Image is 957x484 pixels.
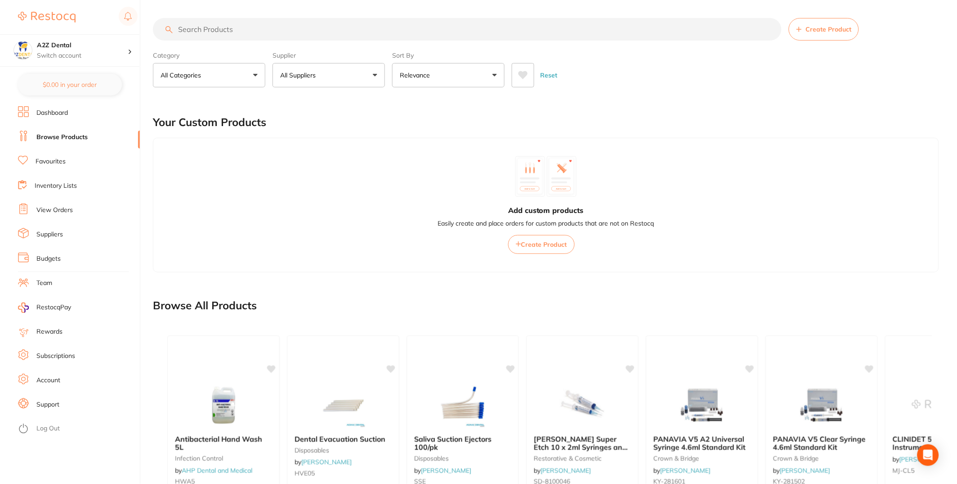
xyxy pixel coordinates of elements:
a: Team [36,279,52,288]
img: Restocq Logo [18,12,76,23]
img: Antibacterial Hand Wash 5L [194,383,253,428]
a: [PERSON_NAME] [421,466,471,475]
a: [PERSON_NAME] [899,455,950,463]
button: Create Product [789,18,859,41]
img: custom_product_1 [515,156,545,197]
img: PANAVIA V5 A2 Universal Syringe 4.6ml Standard Kit [673,383,731,428]
span: Antibacterial Hand Wash 5L [175,434,262,452]
span: MJ-CL5 [893,466,915,475]
span: by [534,466,591,475]
img: HENRY SCHEIN Super Etch 10 x 2ml Syringes and 50 Tips [553,383,612,428]
b: Saliva Suction Ejectors 100/pk [414,435,511,452]
p: All Categories [161,71,205,80]
a: Account [36,376,60,385]
button: Relevance [392,63,505,87]
b: PANAVIA V5 A2 Universal Syringe 4.6ml Standard Kit [653,435,751,452]
small: disposables [414,455,511,462]
img: RestocqPay [18,303,29,313]
button: Reset [538,63,560,87]
p: Relevance [400,71,434,80]
a: Browse Products [36,133,88,142]
small: infection control [175,455,272,462]
b: Antibacterial Hand Wash 5L [175,435,272,452]
a: [PERSON_NAME] [660,466,711,475]
a: View Orders [36,206,73,215]
a: [PERSON_NAME] [541,466,591,475]
b: HENRY SCHEIN Super Etch 10 x 2ml Syringes and 50 Tips [534,435,631,452]
h4: A2Z Dental [37,41,128,50]
span: Create Product [521,240,567,249]
a: Inventory Lists [35,181,77,190]
small: disposables [295,447,392,454]
input: Search Products [153,18,782,41]
span: [PERSON_NAME] Super Etch 10 x 2ml Syringes and 50 Tips [534,434,628,460]
span: PANAVIA V5 Clear Syringe 4.6ml Standard Kit [773,434,866,452]
a: Support [36,400,59,409]
a: [PERSON_NAME] [301,458,352,466]
button: $0.00 in your order [18,74,122,95]
button: All Categories [153,63,265,87]
a: Log Out [36,424,60,433]
span: by [175,466,252,475]
label: Category [153,51,265,59]
span: by [295,458,352,466]
a: Suppliers [36,230,63,239]
button: Create Product [508,235,575,254]
span: Dental Evacuation Suction [295,434,385,443]
p: All Suppliers [280,71,319,80]
h3: Add custom products [508,205,584,215]
a: [PERSON_NAME] [780,466,830,475]
span: Saliva Suction Ejectors 100/pk [414,434,492,452]
img: A2Z Dental [14,41,32,59]
h2: Your Custom Products [153,116,266,129]
span: RestocqPay [36,303,71,312]
img: Dental Evacuation Suction [314,383,372,428]
a: Favourites [36,157,66,166]
a: Subscriptions [36,352,75,361]
span: by [653,466,711,475]
span: by [773,466,830,475]
button: Log Out [18,422,137,436]
h2: Browse All Products [153,299,257,312]
p: Easily create and place orders for custom products that are not on Restocq [438,219,654,228]
a: RestocqPay [18,303,71,313]
a: AHP Dental and Medical [182,466,252,475]
button: All Suppliers [273,63,385,87]
a: Rewards [36,327,63,336]
label: Sort By [392,51,505,59]
b: PANAVIA V5 Clear Syringe 4.6ml Standard Kit [773,435,870,452]
img: Saliva Suction Ejectors 100/pk [434,383,492,428]
img: custom_product_2 [547,156,577,197]
label: Supplier [273,51,385,59]
span: by [414,466,471,475]
img: PANAVIA V5 Clear Syringe 4.6ml Standard Kit [792,383,851,428]
small: crown & bridge [773,455,870,462]
a: Budgets [36,254,61,263]
a: Dashboard [36,109,68,118]
small: crown & bridge [653,455,751,462]
div: Open Intercom Messenger [917,444,939,466]
small: restorative & cosmetic [534,455,631,462]
span: by [893,455,950,463]
span: PANAVIA V5 A2 Universal Syringe 4.6ml Standard Kit [653,434,746,452]
a: Restocq Logo [18,7,76,27]
span: Create Product [805,26,851,33]
b: Dental Evacuation Suction [295,435,392,443]
p: Switch account [37,51,128,60]
span: HVE05 [295,469,315,477]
